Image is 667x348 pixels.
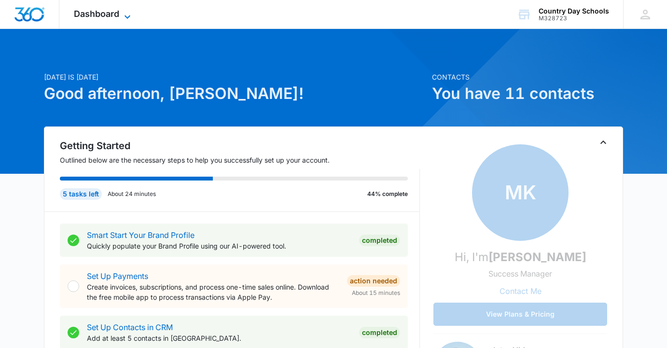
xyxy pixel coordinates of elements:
[44,72,426,82] p: [DATE] is [DATE]
[359,327,400,338] div: Completed
[87,282,339,302] p: Create invoices, subscriptions, and process one-time sales online. Download the free mobile app t...
[433,303,607,326] button: View Plans & Pricing
[352,289,400,297] span: About 15 minutes
[598,137,609,148] button: Toggle Collapse
[490,279,551,303] button: Contact Me
[539,7,609,15] div: account name
[87,241,351,251] p: Quickly populate your Brand Profile using our AI-powered tool.
[87,333,351,343] p: Add at least 5 contacts in [GEOGRAPHIC_DATA].
[488,268,552,279] p: Success Manager
[347,275,400,287] div: Action Needed
[488,250,586,264] strong: [PERSON_NAME]
[359,235,400,246] div: Completed
[60,139,420,153] h2: Getting Started
[60,155,420,165] p: Outlined below are the necessary steps to help you successfully set up your account.
[472,144,569,241] span: MK
[455,249,586,266] p: Hi, I'm
[74,9,119,19] span: Dashboard
[87,322,173,332] a: Set Up Contacts in CRM
[367,190,408,198] p: 44% complete
[87,271,148,281] a: Set Up Payments
[44,82,426,105] h1: Good afternoon, [PERSON_NAME]!
[432,72,623,82] p: Contacts
[60,188,102,200] div: 5 tasks left
[87,230,195,240] a: Smart Start Your Brand Profile
[539,15,609,22] div: account id
[108,190,156,198] p: About 24 minutes
[432,82,623,105] h1: You have 11 contacts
